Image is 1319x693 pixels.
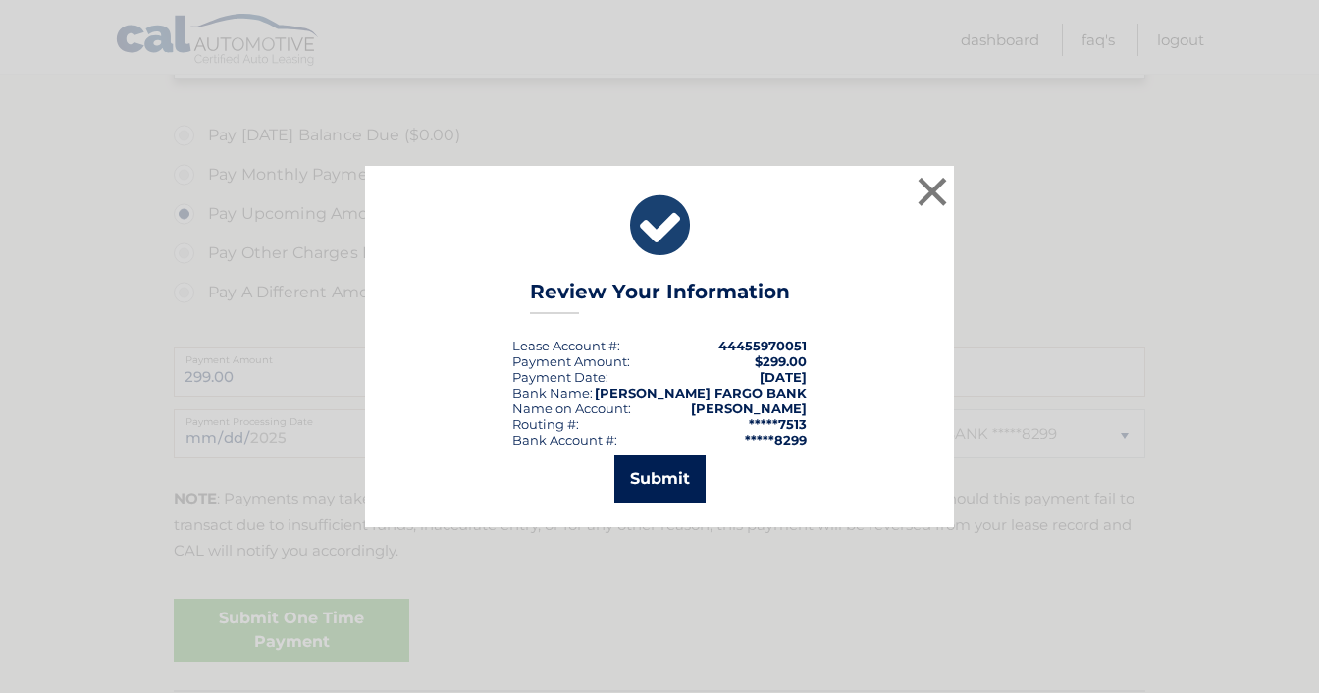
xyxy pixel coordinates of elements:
span: [DATE] [760,369,807,385]
div: : [512,369,608,385]
h3: Review Your Information [530,280,790,314]
div: Payment Amount: [512,353,630,369]
div: Name on Account: [512,400,631,416]
span: $299.00 [755,353,807,369]
span: Payment Date [512,369,606,385]
div: Bank Account #: [512,432,617,448]
div: Bank Name: [512,385,593,400]
div: Routing #: [512,416,579,432]
strong: [PERSON_NAME] [691,400,807,416]
strong: 44455970051 [718,338,807,353]
div: Lease Account #: [512,338,620,353]
button: × [913,172,952,211]
button: Submit [614,455,706,503]
strong: [PERSON_NAME] FARGO BANK [595,385,807,400]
